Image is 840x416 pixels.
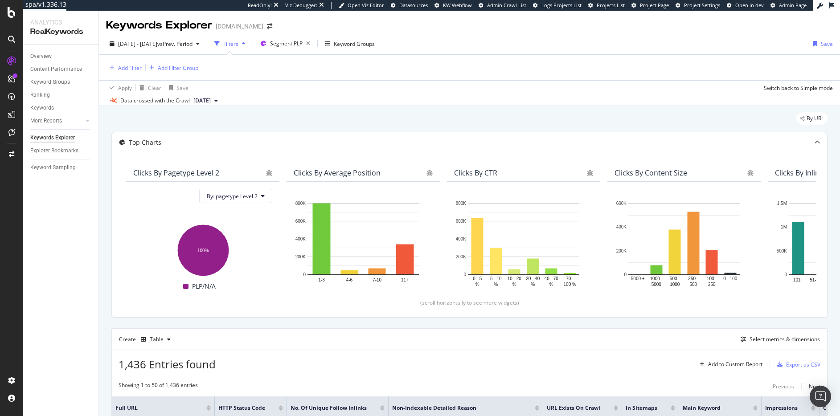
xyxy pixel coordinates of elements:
text: 600K [456,219,467,224]
div: Overview [30,52,52,61]
button: Add to Custom Report [696,357,762,371]
text: % [512,282,516,287]
button: Filters [211,37,249,51]
text: 0 [784,272,787,277]
a: Project Page [631,2,669,9]
div: Explorer Bookmarks [30,146,78,155]
span: Main Keyword [683,404,740,412]
span: PLP/N/A [192,281,216,292]
text: 70 - [566,276,574,281]
span: Impressions [765,404,798,412]
span: KW Webflow [443,2,472,8]
text: 100 - [707,276,717,281]
text: 1M [781,225,787,230]
text: 200K [616,249,627,253]
button: [DATE] [190,95,221,106]
text: 1000 - [650,276,663,281]
a: Keywords Explorer [30,133,92,143]
text: 20 - 40 [526,276,540,281]
text: 101+ [793,277,803,282]
div: Filters [223,40,238,48]
text: 1.5M [777,201,787,206]
div: Add Filter Group [158,64,198,72]
text: 5000 [652,282,662,287]
text: % [531,282,535,287]
span: Open in dev [735,2,764,8]
text: 250 - [688,276,698,281]
div: Previous [773,383,794,390]
div: Ranking [30,90,50,100]
text: 0 - 5 [473,276,482,281]
button: Add Filter Group [146,62,198,73]
text: 4-6 [346,277,353,282]
a: Explorer Bookmarks [30,146,92,155]
text: 51-100 [810,277,824,282]
text: 500 [689,282,697,287]
text: 1000 [670,282,680,287]
div: Open Intercom Messenger [810,386,831,407]
text: 7-10 [373,277,381,282]
a: Open in dev [727,2,764,9]
text: 500K [777,249,787,253]
div: A chart. [294,199,433,288]
div: Clear [148,84,161,92]
div: RealKeywords [30,27,91,37]
a: Keyword Sampling [30,163,92,172]
div: Keyword Sampling [30,163,76,172]
span: In Sitemaps [626,404,657,412]
span: Logs Projects List [541,2,582,8]
button: Previous [773,381,794,392]
span: Segment: PLP [270,40,303,47]
button: Next [809,381,820,392]
span: Clicks [823,404,839,412]
div: arrow-right-arrow-left [267,23,272,29]
span: Full URL [115,404,193,412]
span: 2025 Aug. 4th [193,97,211,105]
span: Open Viz Editor [348,2,384,8]
button: Export as CSV [774,357,820,371]
div: Select metrics & dimensions [750,335,820,343]
div: Switch back to Simple mode [764,84,833,92]
text: 11+ [401,277,409,282]
a: More Reports [30,116,83,126]
div: bug [426,170,433,176]
div: Add to Custom Report [708,362,762,367]
div: Clicks By Inlinks [775,168,827,177]
div: Analytics [30,18,91,27]
text: 0 [624,272,627,277]
div: (scroll horizontally to see more widgets) [123,299,816,306]
div: Showing 1 to 50 of 1,436 entries [119,381,198,392]
span: 1,436 Entries found [119,357,216,371]
text: 0 - 100 [723,276,738,281]
div: Clicks By pagetype Level 2 [133,168,219,177]
text: % [475,282,479,287]
text: % [549,282,553,287]
text: % [494,282,498,287]
button: Clear [136,81,161,95]
text: 400K [616,225,627,230]
div: Create [119,332,174,347]
button: Switch back to Simple mode [760,81,833,95]
div: Export as CSV [786,361,820,368]
a: Keywords [30,103,92,113]
span: By URL [807,116,824,121]
text: 5 - 10 [490,276,502,281]
text: 200K [295,254,306,259]
div: Keywords Explorer [106,18,212,33]
text: 10 - 20 [508,276,522,281]
div: Table [150,337,164,342]
button: Save [810,37,833,51]
div: A chart. [615,199,754,288]
div: Clicks By Average Position [294,168,381,177]
a: Overview [30,52,92,61]
button: [DATE] - [DATE]vsPrev. Period [106,37,203,51]
span: HTTP Status Code [218,404,265,412]
div: [DOMAIN_NAME] [216,22,263,31]
div: Keywords [30,103,54,113]
text: 0 [303,272,306,277]
div: More Reports [30,116,62,126]
text: 40 - 70 [545,276,559,281]
div: Data crossed with the Crawl [120,97,190,105]
div: Keywords Explorer [30,133,75,143]
button: Table [137,332,174,347]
